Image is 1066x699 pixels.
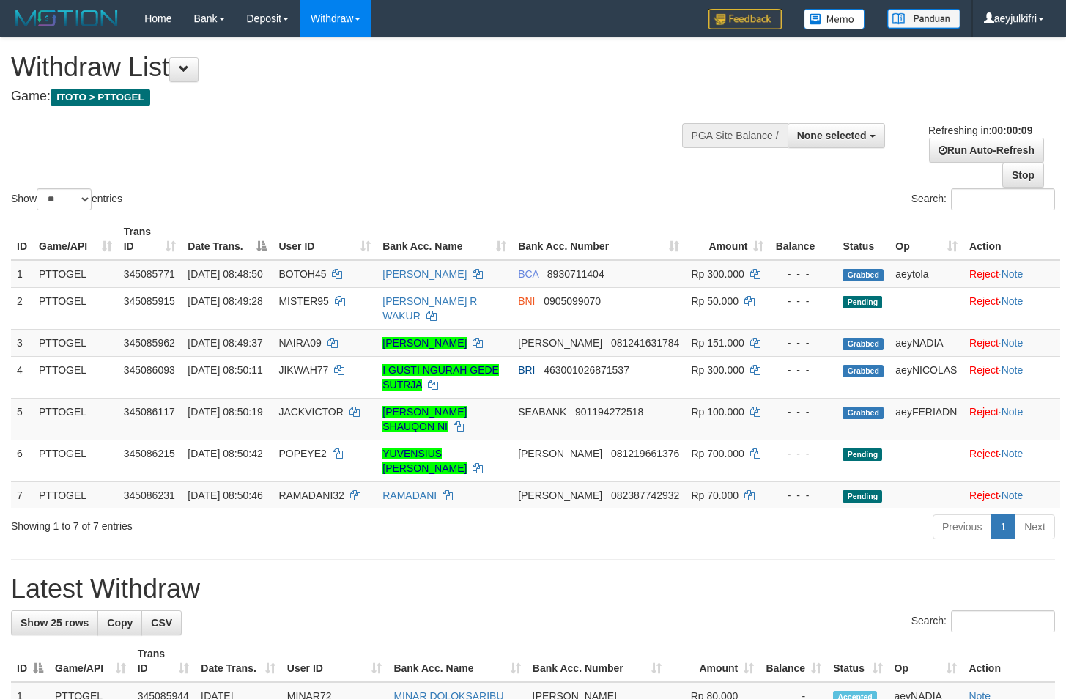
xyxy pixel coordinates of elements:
span: BNI [518,295,535,307]
button: None selected [788,123,885,148]
label: Search: [911,188,1055,210]
span: 345086215 [124,448,175,459]
a: Stop [1002,163,1044,188]
div: - - - [775,488,831,503]
h4: Game: [11,89,696,104]
td: PTTOGEL [33,356,118,398]
span: Copy 082387742932 to clipboard [611,489,679,501]
select: Showentries [37,188,92,210]
td: · [963,398,1060,440]
a: Show 25 rows [11,610,98,635]
div: Showing 1 to 7 of 7 entries [11,513,433,533]
td: 1 [11,260,33,288]
span: Pending [843,490,882,503]
a: I GUSTI NGURAH GEDE SUTRJA [382,364,499,391]
span: Grabbed [843,338,884,350]
th: Date Trans.: activate to sort column ascending [195,640,281,682]
span: 345086093 [124,364,175,376]
span: BOTOH45 [278,268,326,280]
span: Rp 151.000 [691,337,744,349]
td: PTTOGEL [33,398,118,440]
span: JIKWAH77 [278,364,328,376]
th: ID [11,218,33,260]
th: Bank Acc. Name: activate to sort column ascending [377,218,512,260]
a: Run Auto-Refresh [929,138,1044,163]
th: Bank Acc. Name: activate to sort column ascending [388,640,526,682]
td: 2 [11,287,33,329]
div: PGA Site Balance / [682,123,788,148]
th: User ID: activate to sort column ascending [273,218,377,260]
span: [DATE] 08:49:28 [188,295,262,307]
th: Balance: activate to sort column ascending [760,640,827,682]
span: Copy 463001026871537 to clipboard [544,364,629,376]
th: Op: activate to sort column ascending [889,218,963,260]
input: Search: [951,188,1055,210]
a: Note [1002,489,1024,501]
th: Status [837,218,889,260]
span: RAMADANI32 [278,489,344,501]
span: Pending [843,296,882,308]
span: [DATE] 08:50:19 [188,406,262,418]
div: - - - [775,363,831,377]
th: Op: activate to sort column ascending [889,640,963,682]
span: Pending [843,448,882,461]
a: Next [1015,514,1055,539]
td: · [963,440,1060,481]
img: Button%20Memo.svg [804,9,865,29]
span: MISTER95 [278,295,328,307]
a: [PERSON_NAME] [382,337,467,349]
div: - - - [775,336,831,350]
h1: Latest Withdraw [11,574,1055,604]
span: Copy 081241631784 to clipboard [611,337,679,349]
span: Copy 0905099070 to clipboard [544,295,601,307]
span: [PERSON_NAME] [518,489,602,501]
th: Action [963,640,1055,682]
a: Note [1002,295,1024,307]
h1: Withdraw List [11,53,696,82]
span: [PERSON_NAME] [518,337,602,349]
td: 6 [11,440,33,481]
a: Reject [969,448,999,459]
a: Reject [969,268,999,280]
span: Rp 300.000 [691,364,744,376]
th: Trans ID: activate to sort column ascending [132,640,196,682]
td: aeytola [889,260,963,288]
td: aeyNICOLAS [889,356,963,398]
th: Game/API: activate to sort column ascending [33,218,118,260]
span: Rp 100.000 [691,406,744,418]
span: Rp 70.000 [691,489,739,501]
span: Refreshing in: [928,125,1032,136]
strong: 00:00:09 [991,125,1032,136]
span: ITOTO > PTTOGEL [51,89,150,106]
div: - - - [775,267,831,281]
a: RAMADANI [382,489,437,501]
a: YUVENSIUS [PERSON_NAME] [382,448,467,474]
th: Game/API: activate to sort column ascending [49,640,132,682]
a: Note [1002,448,1024,459]
td: 7 [11,481,33,508]
a: Reject [969,295,999,307]
td: · [963,260,1060,288]
td: · [963,356,1060,398]
label: Show entries [11,188,122,210]
span: 345085962 [124,337,175,349]
span: NAIRA09 [278,337,321,349]
span: [PERSON_NAME] [518,448,602,459]
a: [PERSON_NAME] SHAUQON NI [382,406,467,432]
div: - - - [775,404,831,419]
span: CSV [151,617,172,629]
label: Search: [911,610,1055,632]
span: None selected [797,130,867,141]
th: Balance [769,218,837,260]
td: PTTOGEL [33,329,118,356]
a: Note [1002,337,1024,349]
th: Bank Acc. Number: activate to sort column ascending [527,640,667,682]
th: Trans ID: activate to sort column ascending [118,218,182,260]
td: aeyNADIA [889,329,963,356]
a: [PERSON_NAME] [382,268,467,280]
th: Amount: activate to sort column ascending [685,218,769,260]
span: Grabbed [843,365,884,377]
a: Reject [969,337,999,349]
th: Action [963,218,1060,260]
td: 4 [11,356,33,398]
